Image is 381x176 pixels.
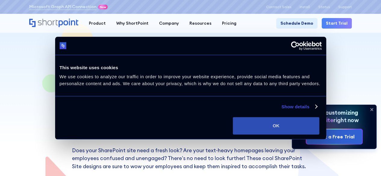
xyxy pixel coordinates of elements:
div: Product [89,20,106,26]
a: Install [300,5,310,9]
div: This website uses cookies [60,64,322,71]
a: Product [83,18,111,29]
a: Support [338,5,352,9]
div: Pricing [222,20,236,26]
a: Start a Free Trial [306,129,362,144]
p: Does your SharePoint site need a fresh look? Are your text-heavy homepages leaving your employees... [72,147,309,170]
a: Microsoft Graph API Connection [29,4,96,10]
a: Home [29,19,78,28]
a: Schedule Demo [276,18,317,29]
a: Pricing [217,18,242,29]
div: Start a Free Trial [314,133,354,140]
button: OK [233,117,319,134]
a: Show details [281,103,317,110]
a: Status [318,5,330,9]
div: Company [159,20,179,26]
a: Contact Sales [266,5,291,9]
img: logo [60,42,67,49]
div: Why ShortPoint [116,20,148,26]
a: Usercentrics Cookiebot - opens in a new window [269,41,322,50]
iframe: Chat Widget [273,106,381,176]
a: Why ShortPoint [111,18,154,29]
div: Resources [189,20,211,26]
a: Start Trial [322,18,352,29]
span: We use cookies to analyze our traffic in order to improve your website experience, provide social... [60,74,320,86]
a: Resources [184,18,217,29]
a: Company [154,18,184,29]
